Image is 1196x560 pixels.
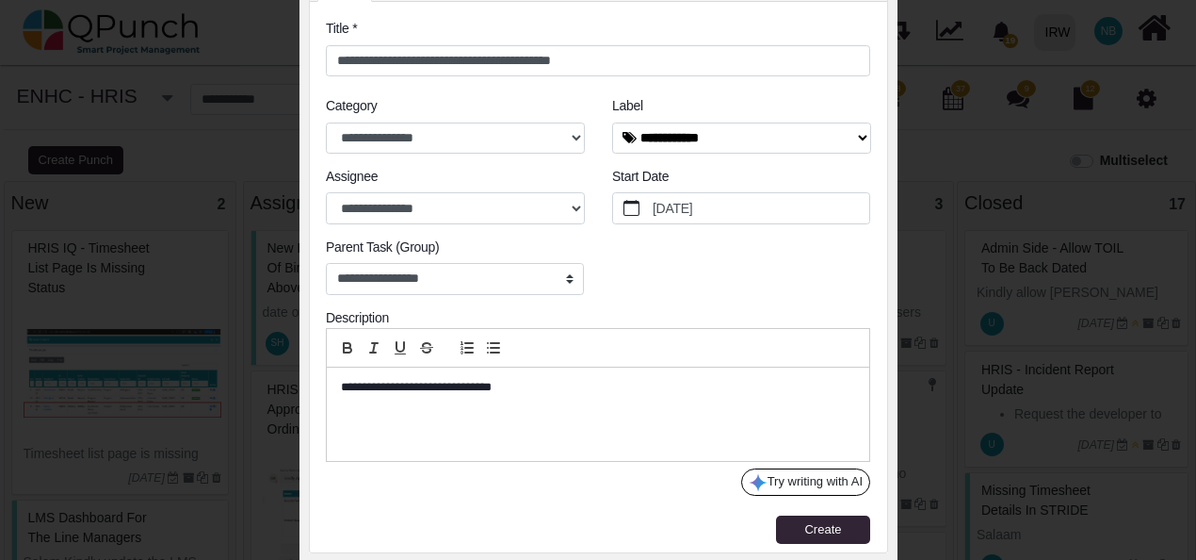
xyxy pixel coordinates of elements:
button: Create [776,516,870,544]
legend: Label [612,96,870,122]
button: calendar [613,193,650,223]
div: Description [326,308,870,328]
legend: Start Date [612,167,870,192]
svg: calendar [623,200,640,217]
span: Create [804,522,841,536]
img: google-gemini-icon.8b74464.png [749,473,768,492]
label: [DATE] [650,193,870,223]
legend: Parent Task (Group) [326,238,584,263]
button: Try writing with AI [741,469,870,497]
legend: Assignee [326,167,584,192]
label: Title * [326,19,357,39]
legend: Category [326,96,584,122]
